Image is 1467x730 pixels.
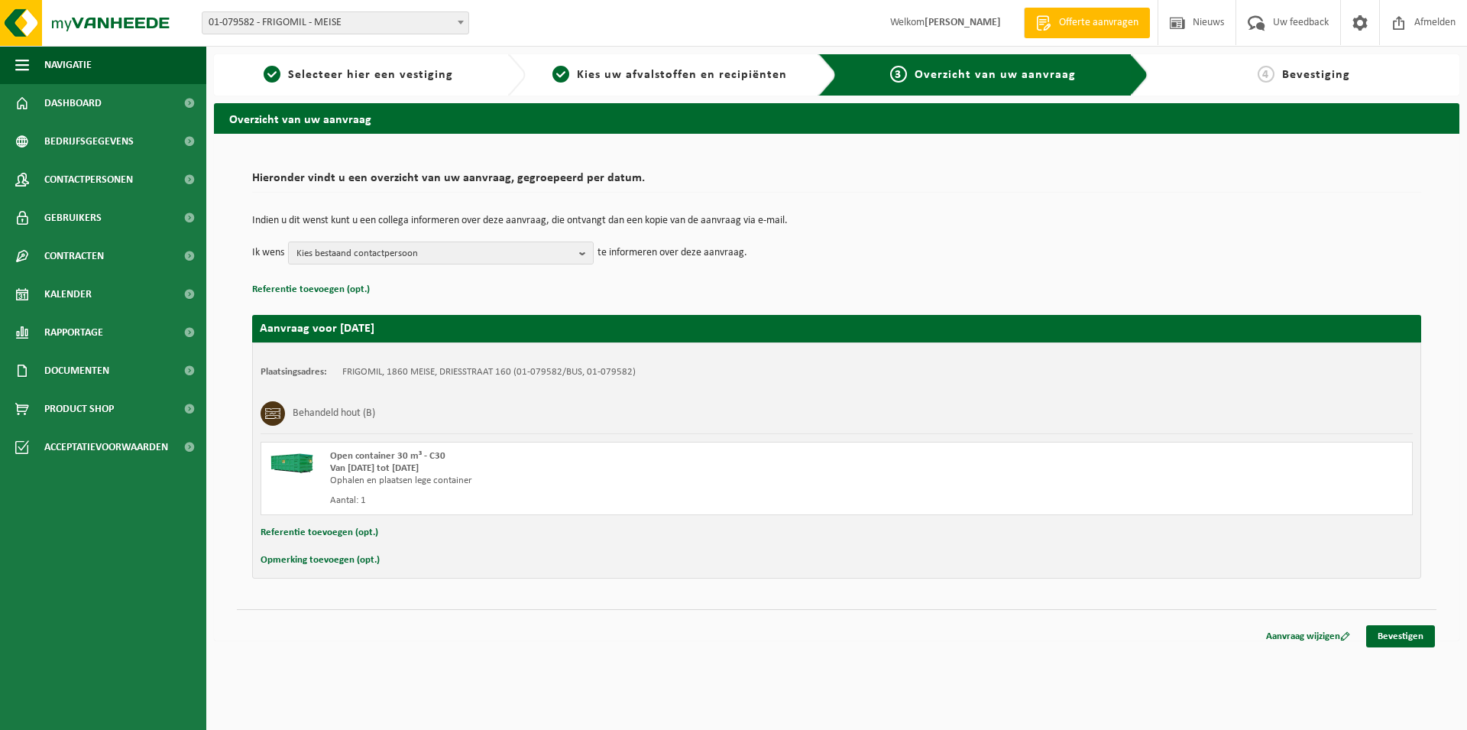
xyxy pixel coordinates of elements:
[202,12,468,34] span: 01-079582 - FRIGOMIL - MEISE
[261,523,378,543] button: Referentie toevoegen (opt.)
[44,313,103,352] span: Rapportage
[288,242,594,264] button: Kies bestaand contactpersoon
[1282,69,1350,81] span: Bevestiging
[44,275,92,313] span: Kalender
[925,17,1001,28] strong: [PERSON_NAME]
[44,84,102,122] span: Dashboard
[330,495,898,507] div: Aantal: 1
[577,69,787,81] span: Kies uw afvalstoffen en recipiënten
[890,66,907,83] span: 3
[202,11,469,34] span: 01-079582 - FRIGOMIL - MEISE
[1366,625,1435,647] a: Bevestigen
[261,367,327,377] strong: Plaatsingsadres:
[1055,15,1142,31] span: Offerte aanvragen
[252,172,1421,193] h2: Hieronder vindt u een overzicht van uw aanvraag, gegroepeerd per datum.
[222,66,495,84] a: 1Selecteer hier een vestiging
[288,69,453,81] span: Selecteer hier een vestiging
[552,66,569,83] span: 2
[296,242,573,265] span: Kies bestaand contactpersoon
[44,428,168,466] span: Acceptatievoorwaarden
[44,122,134,161] span: Bedrijfsgegevens
[330,451,445,461] span: Open container 30 m³ - C30
[330,463,419,473] strong: Van [DATE] tot [DATE]
[252,216,1421,226] p: Indien u dit wenst kunt u een collega informeren over deze aanvraag, die ontvangt dan een kopie v...
[44,237,104,275] span: Contracten
[342,366,636,378] td: FRIGOMIL, 1860 MEISE, DRIESSTRAAT 160 (01-079582/BUS, 01-079582)
[1255,625,1362,647] a: Aanvraag wijzigen
[252,242,284,264] p: Ik wens
[915,69,1076,81] span: Overzicht van uw aanvraag
[1258,66,1274,83] span: 4
[44,199,102,237] span: Gebruikers
[252,280,370,300] button: Referentie toevoegen (opt.)
[44,390,114,428] span: Product Shop
[597,242,747,264] p: te informeren over deze aanvraag.
[44,352,109,390] span: Documenten
[330,475,898,487] div: Ophalen en plaatsen lege container
[214,103,1459,133] h2: Overzicht van uw aanvraag
[44,161,133,199] span: Contactpersonen
[533,66,807,84] a: 2Kies uw afvalstoffen en recipiënten
[269,450,315,473] img: HK-XC-30-GN-00.png
[264,66,280,83] span: 1
[260,323,374,335] strong: Aanvraag voor [DATE]
[44,46,92,84] span: Navigatie
[261,550,380,570] button: Opmerking toevoegen (opt.)
[293,401,375,426] h3: Behandeld hout (B)
[1024,8,1150,38] a: Offerte aanvragen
